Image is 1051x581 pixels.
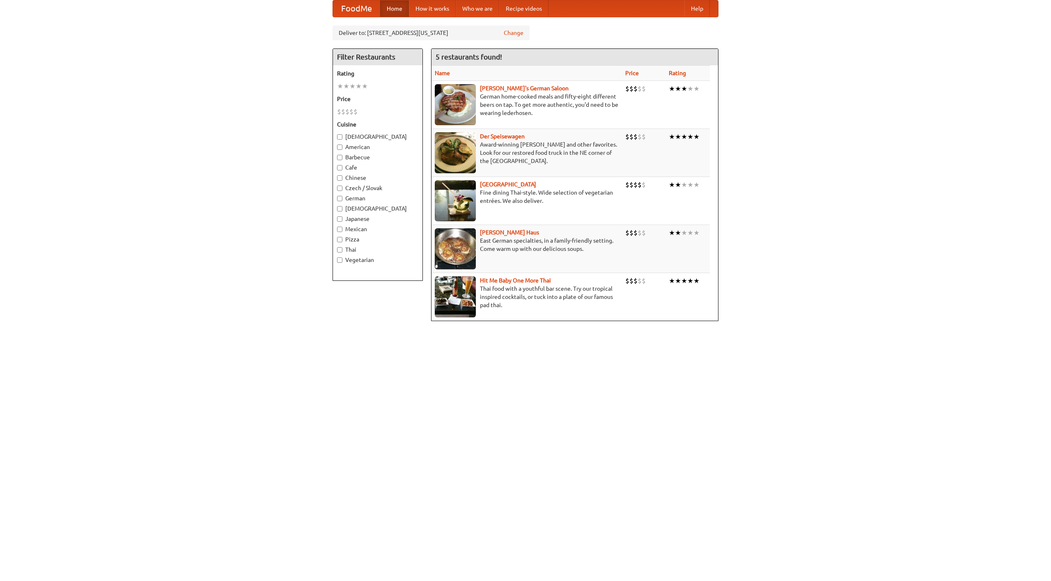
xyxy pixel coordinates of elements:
li: ★ [669,276,675,285]
li: ★ [675,84,681,93]
li: $ [625,228,629,237]
li: ★ [687,132,693,141]
input: Chinese [337,175,342,181]
input: German [337,196,342,201]
li: $ [638,180,642,189]
li: $ [633,228,638,237]
li: ★ [693,228,700,237]
a: [PERSON_NAME] Haus [480,229,539,236]
p: Fine dining Thai-style. Wide selection of vegetarian entrées. We also deliver. [435,188,619,205]
li: $ [638,228,642,237]
label: Japanese [337,215,418,223]
li: ★ [693,180,700,189]
a: Who we are [456,0,499,17]
li: $ [629,84,633,93]
input: Cafe [337,165,342,170]
li: ★ [362,82,368,91]
a: Home [380,0,409,17]
img: speisewagen.jpg [435,132,476,173]
li: ★ [687,84,693,93]
img: babythai.jpg [435,276,476,317]
a: Der Speisewagen [480,133,525,140]
li: ★ [681,228,687,237]
li: $ [341,107,345,116]
li: ★ [337,82,343,91]
input: Pizza [337,237,342,242]
label: Thai [337,246,418,254]
a: Change [504,29,523,37]
input: Thai [337,247,342,253]
label: German [337,194,418,202]
li: $ [638,276,642,285]
h5: Price [337,95,418,103]
p: Award-winning [PERSON_NAME] and other favorites. Look for our restored food truck in the NE corne... [435,140,619,165]
a: Rating [669,70,686,76]
input: American [337,145,342,150]
li: $ [625,276,629,285]
li: ★ [693,132,700,141]
li: ★ [356,82,362,91]
p: Thai food with a youthful bar scene. Try our tropical inspired cocktails, or tuck into a plate of... [435,285,619,309]
img: esthers.jpg [435,84,476,125]
li: ★ [675,132,681,141]
li: $ [629,276,633,285]
a: Name [435,70,450,76]
p: German home-cooked meals and fifty-eight different beers on tap. To get more authentic, you'd nee... [435,92,619,117]
li: ★ [681,132,687,141]
li: ★ [687,228,693,237]
li: ★ [343,82,349,91]
li: $ [638,132,642,141]
label: Barbecue [337,153,418,161]
li: $ [633,132,638,141]
label: Pizza [337,235,418,243]
a: Price [625,70,639,76]
li: $ [642,180,646,189]
li: $ [337,107,341,116]
li: $ [629,180,633,189]
li: $ [625,84,629,93]
li: $ [642,84,646,93]
li: $ [633,180,638,189]
li: ★ [675,276,681,285]
label: [DEMOGRAPHIC_DATA] [337,204,418,213]
label: Cafe [337,163,418,172]
li: $ [625,180,629,189]
a: How it works [409,0,456,17]
li: ★ [675,228,681,237]
li: $ [625,132,629,141]
label: Mexican [337,225,418,233]
input: Barbecue [337,155,342,160]
a: Help [684,0,710,17]
label: American [337,143,418,151]
li: $ [642,228,646,237]
div: Deliver to: [STREET_ADDRESS][US_STATE] [333,25,530,40]
p: East German specialties, in a family-friendly setting. Come warm up with our delicious soups. [435,237,619,253]
li: $ [633,276,638,285]
input: [DEMOGRAPHIC_DATA] [337,206,342,211]
li: ★ [681,180,687,189]
li: ★ [675,180,681,189]
li: $ [633,84,638,93]
li: ★ [669,228,675,237]
a: Recipe videos [499,0,548,17]
li: ★ [681,276,687,285]
input: Czech / Slovak [337,186,342,191]
a: FoodMe [333,0,380,17]
img: satay.jpg [435,180,476,221]
li: $ [642,132,646,141]
label: [DEMOGRAPHIC_DATA] [337,133,418,141]
li: ★ [687,276,693,285]
li: ★ [669,132,675,141]
li: ★ [669,180,675,189]
a: Hit Me Baby One More Thai [480,277,551,284]
img: kohlhaus.jpg [435,228,476,269]
label: Vegetarian [337,256,418,264]
a: [GEOGRAPHIC_DATA] [480,181,536,188]
li: $ [345,107,349,116]
label: Czech / Slovak [337,184,418,192]
li: $ [629,132,633,141]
